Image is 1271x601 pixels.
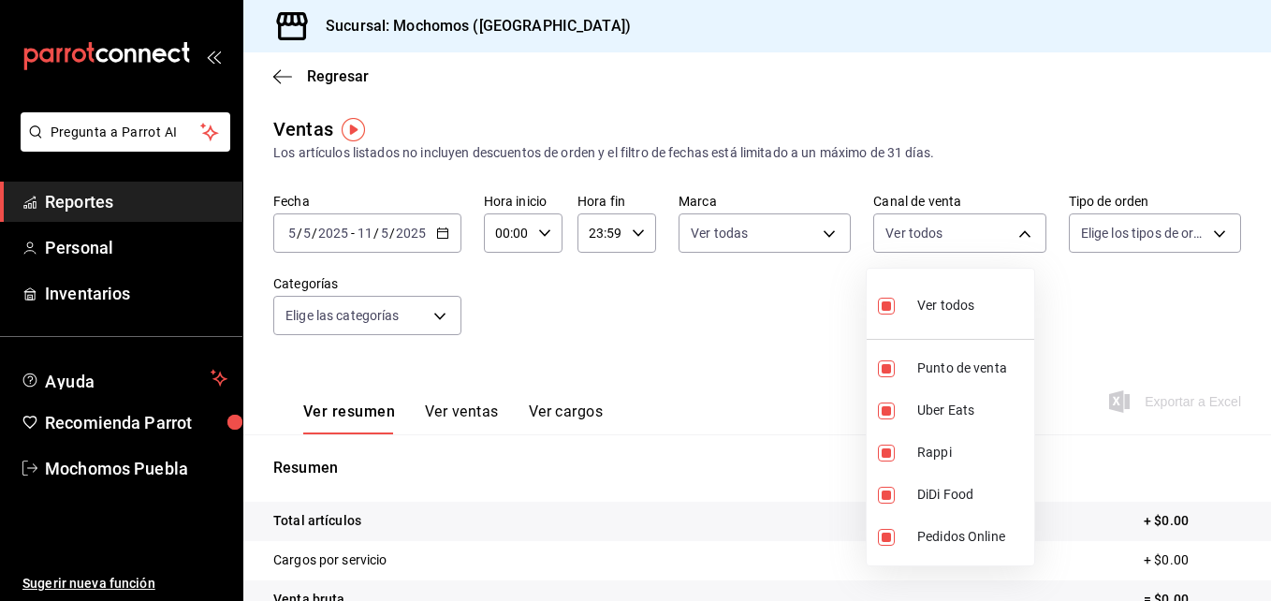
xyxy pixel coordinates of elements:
span: Ver todos [917,296,974,315]
span: Rappi [917,443,1027,462]
span: Uber Eats [917,401,1027,420]
span: DiDi Food [917,485,1027,505]
span: Pedidos Online [917,527,1027,547]
span: Punto de venta [917,359,1027,378]
img: Tooltip marker [342,118,365,141]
